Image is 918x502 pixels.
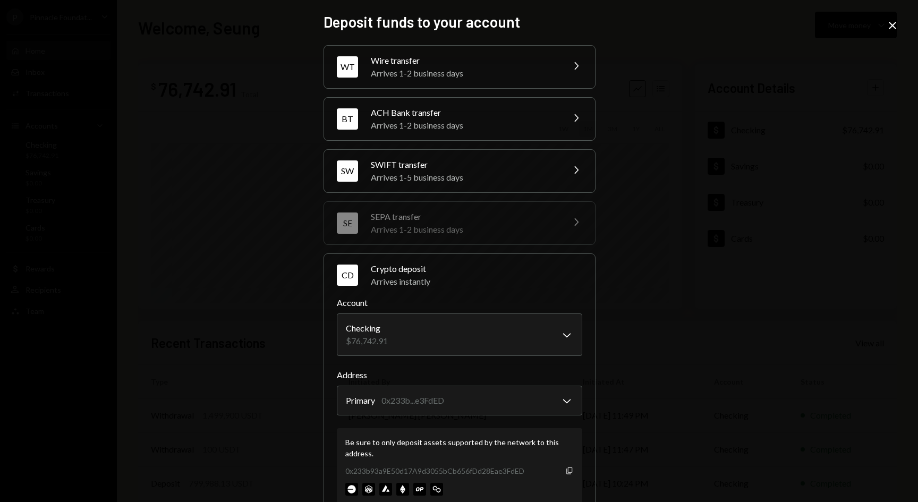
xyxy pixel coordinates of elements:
div: SEPA transfer [371,210,557,223]
label: Account [337,296,582,309]
div: Arrives instantly [371,275,582,288]
img: base-mainnet [345,483,358,496]
img: avalanche-mainnet [379,483,392,496]
div: CD [337,265,358,286]
button: SESEPA transferArrives 1-2 business days [324,202,595,244]
button: Account [337,313,582,356]
div: SW [337,160,358,182]
div: Crypto deposit [371,262,582,275]
div: 0x233b93a9E50d17A9d3055bCb656fDd28Eae3FdED [345,465,524,477]
div: Wire transfer [371,54,557,67]
div: SE [337,212,358,234]
button: BTACH Bank transferArrives 1-2 business days [324,98,595,140]
img: arbitrum-mainnet [362,483,375,496]
img: ethereum-mainnet [396,483,409,496]
button: CDCrypto depositArrives instantly [324,254,595,296]
label: Address [337,369,582,381]
button: Address [337,386,582,415]
img: polygon-mainnet [430,483,443,496]
button: WTWire transferArrives 1-2 business days [324,46,595,88]
div: Arrives 1-2 business days [371,67,557,80]
div: WT [337,56,358,78]
button: SWSWIFT transferArrives 1-5 business days [324,150,595,192]
div: ACH Bank transfer [371,106,557,119]
div: Arrives 1-5 business days [371,171,557,184]
div: Be sure to only deposit assets supported by the network to this address. [345,437,574,459]
div: BT [337,108,358,130]
div: 0x233b...e3FdED [381,394,444,407]
h2: Deposit funds to your account [324,12,594,32]
div: Arrives 1-2 business days [371,223,557,236]
img: optimism-mainnet [413,483,426,496]
div: SWIFT transfer [371,158,557,171]
div: Arrives 1-2 business days [371,119,557,132]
